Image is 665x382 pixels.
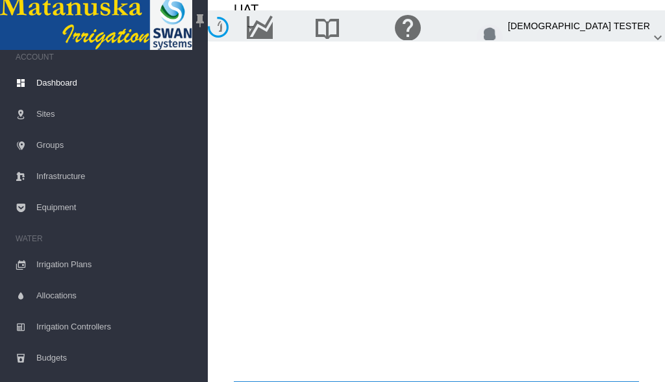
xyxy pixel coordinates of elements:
button: icon-menu-down [238,14,264,40]
span: ACCOUNT [16,47,197,67]
span: Allocations [36,280,197,311]
span: Irrigation Plans [36,249,197,280]
md-icon: icon-bell-ring [217,19,232,35]
span: Irrigation Controllers [36,311,197,342]
md-icon: Click here for help [392,19,423,35]
span: Infrastructure [36,161,197,192]
div: [DEMOGRAPHIC_DATA] Tester [508,14,650,38]
button: icon-bell-ring [212,14,222,40]
span: WATER [16,228,197,249]
img: profile.jpg [477,25,503,51]
span: Sites [36,99,197,130]
span: Equipment [36,192,197,223]
span: Groups [36,130,197,161]
md-icon: icon-pin [192,13,208,29]
span: Dashboard [36,67,197,99]
md-icon: Go to the Data Hub [244,19,275,35]
span: Budgets [36,342,197,374]
md-icon: Search the knowledge base [312,19,343,35]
